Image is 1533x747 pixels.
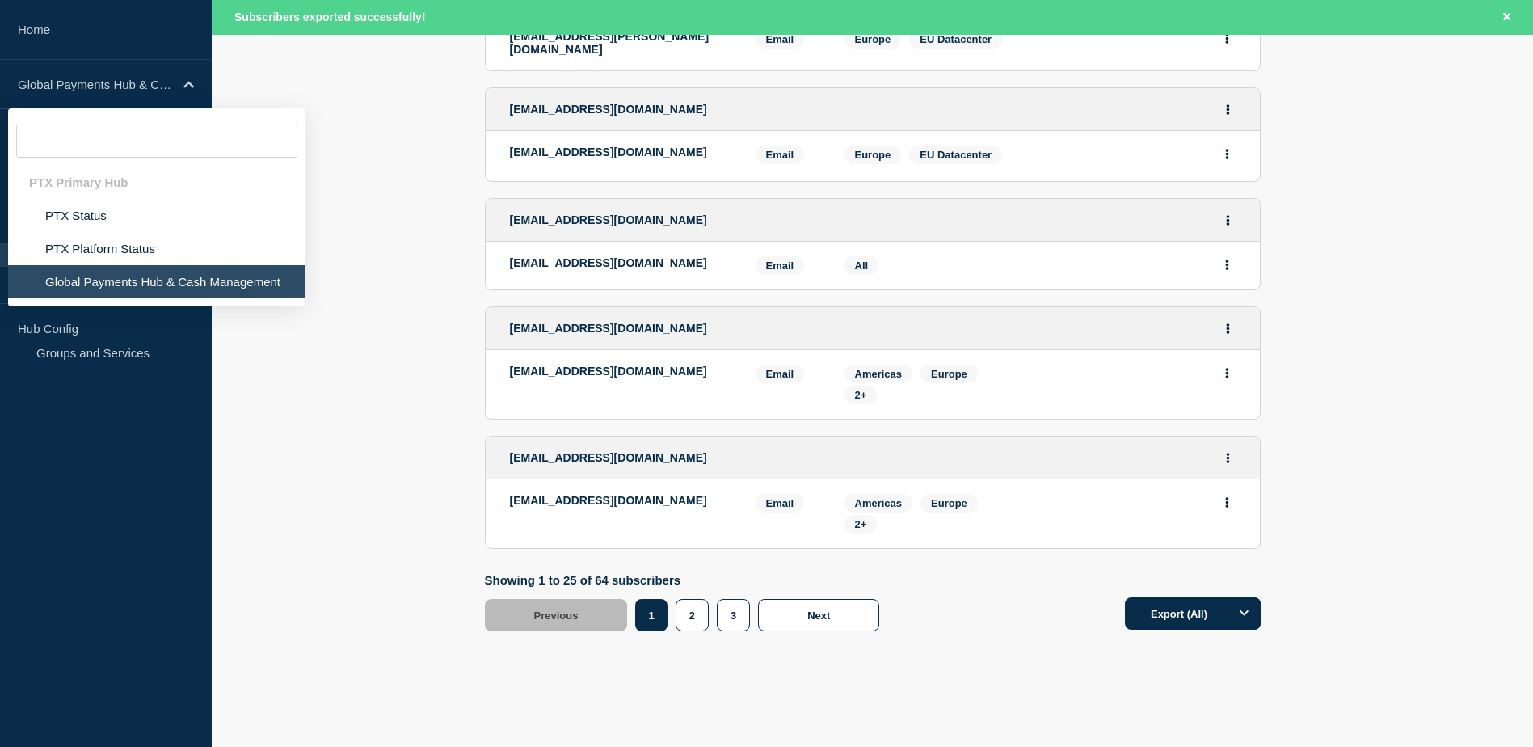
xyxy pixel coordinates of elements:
[1218,316,1238,341] button: Actions
[756,30,805,49] span: Email
[510,103,707,116] span: [EMAIL_ADDRESS][DOMAIN_NAME]
[1217,361,1237,386] button: Actions
[756,365,805,383] span: Email
[1497,8,1517,27] button: Close banner
[676,599,709,631] button: 2
[756,494,805,513] span: Email
[855,33,891,45] span: Europe
[1125,597,1261,630] button: Export (All)
[8,232,305,265] li: PTX Platform Status
[756,256,805,275] span: Email
[1217,490,1237,515] button: Actions
[510,494,731,507] p: [EMAIL_ADDRESS][DOMAIN_NAME]
[855,260,869,272] span: All
[534,610,579,622] span: Previous
[1218,97,1238,122] button: Actions
[510,322,707,335] span: [EMAIL_ADDRESS][DOMAIN_NAME]
[510,451,707,464] span: [EMAIL_ADDRESS][DOMAIN_NAME]
[510,30,731,56] p: [EMAIL_ADDRESS][PERSON_NAME][DOMAIN_NAME]
[485,599,628,631] button: Previous
[8,265,305,298] li: Global Payments Hub & Cash Management
[485,573,888,587] p: Showing 1 to 25 of 64 subscribers
[931,497,967,509] span: Europe
[510,213,707,226] span: [EMAIL_ADDRESS][DOMAIN_NAME]
[855,368,903,380] span: Americas
[1218,208,1238,233] button: Actions
[855,149,891,161] span: Europe
[717,599,750,631] button: 3
[855,389,867,401] span: 2+
[1217,252,1237,277] button: Actions
[807,610,830,622] span: Next
[8,166,305,199] div: PTX Primary Hub
[1228,597,1261,630] button: Options
[1218,445,1238,471] button: Actions
[920,149,992,161] span: EU Datacenter
[234,11,426,23] span: Subscribers exported successfully!
[855,518,867,530] span: 2+
[931,368,967,380] span: Europe
[510,365,731,378] p: [EMAIL_ADDRESS][DOMAIN_NAME]
[510,256,731,269] p: [EMAIL_ADDRESS][DOMAIN_NAME]
[510,146,731,158] p: [EMAIL_ADDRESS][DOMAIN_NAME]
[758,599,879,631] button: Next
[18,78,173,91] p: Global Payments Hub & Cash Management
[855,497,903,509] span: Americas
[756,146,805,164] span: Email
[1217,26,1237,51] button: Actions
[1217,141,1237,167] button: Actions
[8,199,305,232] li: PTX Status
[635,599,667,631] button: 1
[920,33,992,45] span: EU Datacenter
